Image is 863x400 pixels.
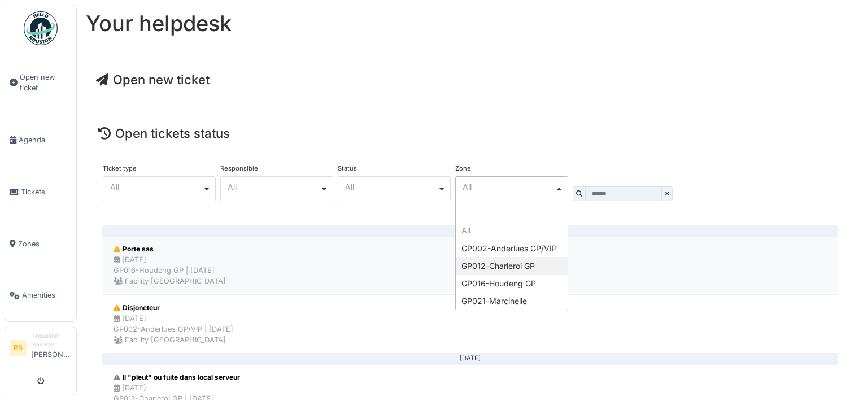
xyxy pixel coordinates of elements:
[455,166,471,172] label: Zone
[111,358,829,359] div: [DATE]
[114,303,233,313] div: Disjoncteur
[456,275,568,292] div: GP016-Houdeng GP
[220,166,258,172] label: Responsible
[24,11,58,45] img: Badge_color-CXgf-gQk.svg
[102,236,838,295] a: Porte sas [DATE]GP016-Houdeng GP | [DATE] Facility [GEOGRAPHIC_DATA]
[114,372,240,382] div: Il "pleut" ou fuite dans local serveur
[228,184,320,190] div: All
[102,295,838,354] a: Disjoncteur [DATE]GP002-Anderlues GP/VIP | [DATE] Facility [GEOGRAPHIC_DATA]
[5,51,76,114] a: Open new ticket
[22,290,72,301] span: Amenities
[114,254,226,287] div: [DATE] GP016-Houdeng GP | [DATE] Facility [GEOGRAPHIC_DATA]
[31,332,72,364] li: [PERSON_NAME]
[463,184,555,190] div: All
[19,134,72,145] span: Agenda
[456,292,568,310] div: GP021-Marcinelle
[114,244,226,254] div: Porte sas
[110,184,202,190] div: All
[111,230,829,231] div: [DATE]
[20,72,72,93] span: Open new ticket
[103,166,137,172] label: Ticket type
[456,221,568,239] div: All
[5,114,76,166] a: Agenda
[21,186,72,197] span: Tickets
[456,201,568,221] input: All
[18,238,72,249] span: Zones
[10,332,72,367] a: PS Requester manager[PERSON_NAME]
[456,240,568,257] div: GP002-Anderlues GP/VIP
[98,126,842,141] h4: Open tickets status
[5,166,76,218] a: Tickets
[31,332,72,349] div: Requester manager
[345,184,437,190] div: All
[338,166,357,172] label: Status
[10,340,27,356] li: PS
[114,313,233,346] div: [DATE] GP002-Anderlues GP/VIP | [DATE] Facility [GEOGRAPHIC_DATA]
[5,218,76,269] a: Zones
[5,269,76,321] a: Amenities
[96,72,210,87] a: Open new ticket
[456,257,568,275] div: GP012-Charleroi GP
